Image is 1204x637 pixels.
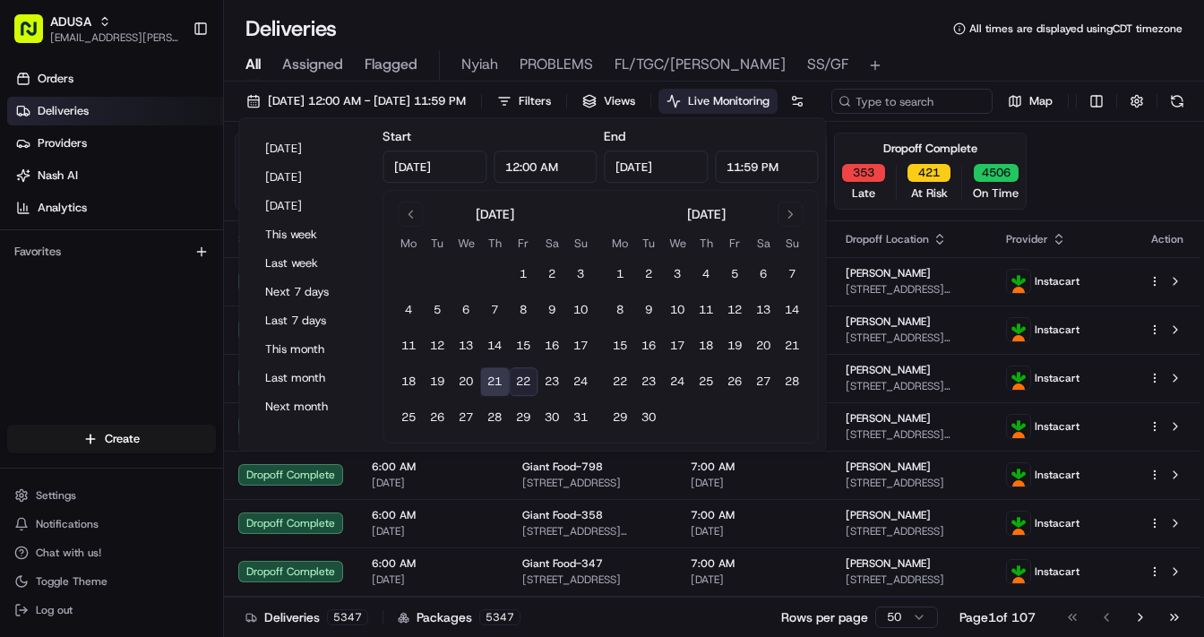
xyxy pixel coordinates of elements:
span: Log out [36,603,73,617]
button: 4506 [974,164,1019,182]
button: 16 [537,331,566,360]
span: On Time [973,185,1019,202]
button: 23 [634,367,663,396]
span: [STREET_ADDRESS] [522,572,662,587]
span: Instacart [1035,274,1079,288]
button: 14 [480,331,509,360]
button: 20 [451,367,480,396]
button: Start new chat [305,176,326,198]
div: [DATE] [476,205,514,223]
button: Last 7 days [257,308,365,333]
button: 9 [634,296,663,324]
span: [DATE] [691,476,817,490]
span: Giant Food-358 [522,508,603,522]
img: profile_instacart_ahold_partner.png [1007,512,1030,535]
a: Orders [7,65,223,93]
img: profile_instacart_ahold_partner.png [1007,270,1030,293]
a: Deliveries [7,97,223,125]
button: 24 [566,367,595,396]
span: Views [604,93,635,109]
div: Dropoff Complete [883,141,977,157]
span: Dropoff Location [846,232,929,246]
button: Settings [7,483,216,508]
span: Instacart [1035,468,1079,482]
span: Flagged [365,54,417,75]
img: profile_instacart_ahold_partner.png [1007,366,1030,390]
span: [PERSON_NAME] [846,266,931,280]
button: 19 [423,367,451,396]
a: 📗Knowledge Base [11,253,144,285]
button: 8 [606,296,634,324]
th: Friday [509,234,537,253]
span: Nash AI [38,168,78,184]
button: 1 [606,260,634,288]
button: This week [257,222,365,247]
button: 25 [692,367,720,396]
button: ADUSA[EMAIL_ADDRESS][PERSON_NAME][DOMAIN_NAME] [7,7,185,50]
span: [PERSON_NAME] [846,314,931,329]
button: 22 [606,367,634,396]
button: Refresh [1165,89,1190,114]
button: 4 [394,296,423,324]
button: 18 [692,331,720,360]
span: Giant Food-798 [522,460,603,474]
button: 10 [566,296,595,324]
span: [STREET_ADDRESS][PERSON_NAME] [846,427,977,442]
span: [PERSON_NAME] [846,556,931,571]
span: [STREET_ADDRESS][PERSON_NAME] [846,331,977,345]
button: 28 [778,367,806,396]
span: [DATE] [372,572,494,587]
input: Time [494,151,598,183]
button: 31 [566,403,595,432]
button: 7 [778,260,806,288]
button: Next 7 days [257,280,365,305]
button: Toggle Theme [7,569,216,594]
span: 6:00 AM [372,556,494,571]
span: Pylon [178,304,217,317]
span: [PERSON_NAME] [846,363,931,377]
button: [DATE] [257,194,365,219]
span: Instacart [1035,564,1079,579]
button: 12 [720,296,749,324]
div: Packages [398,608,520,626]
span: PROBLEMS [520,54,593,75]
span: All times are displayed using CDT timezone [969,22,1182,36]
button: 4 [692,260,720,288]
span: Assigned [282,54,343,75]
div: 5347 [479,609,520,625]
span: Chat with us! [36,546,101,560]
th: Thursday [692,234,720,253]
span: Filters [519,93,551,109]
button: 13 [451,331,480,360]
button: 15 [606,331,634,360]
span: Map [1029,93,1053,109]
button: 24 [663,367,692,396]
span: Instacart [1035,371,1079,385]
span: [EMAIL_ADDRESS][PERSON_NAME][DOMAIN_NAME] [50,30,178,45]
button: 13 [749,296,778,324]
button: 19 [720,331,749,360]
button: 18 [394,367,423,396]
span: [PERSON_NAME] [846,460,931,474]
button: ADUSA [50,13,91,30]
p: Welcome 👋 [18,72,326,100]
button: Notifications [7,512,216,537]
span: Settings [36,488,76,503]
span: Live Monitoring [688,93,770,109]
div: Favorites [7,237,216,266]
button: 17 [566,331,595,360]
button: 15 [509,331,537,360]
button: 9 [537,296,566,324]
span: [STREET_ADDRESS][PERSON_NAME] [522,524,662,538]
span: [STREET_ADDRESS][PERSON_NAME] [846,282,977,297]
div: [DATE] [687,205,726,223]
button: Go to previous month [398,202,423,227]
button: Log out [7,598,216,623]
th: Friday [720,234,749,253]
img: profile_instacart_ahold_partner.png [1007,560,1030,583]
span: [DATE] [691,524,817,538]
span: Instacart [1035,323,1079,337]
button: 11 [394,331,423,360]
button: 6 [451,296,480,324]
button: 30 [634,403,663,432]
